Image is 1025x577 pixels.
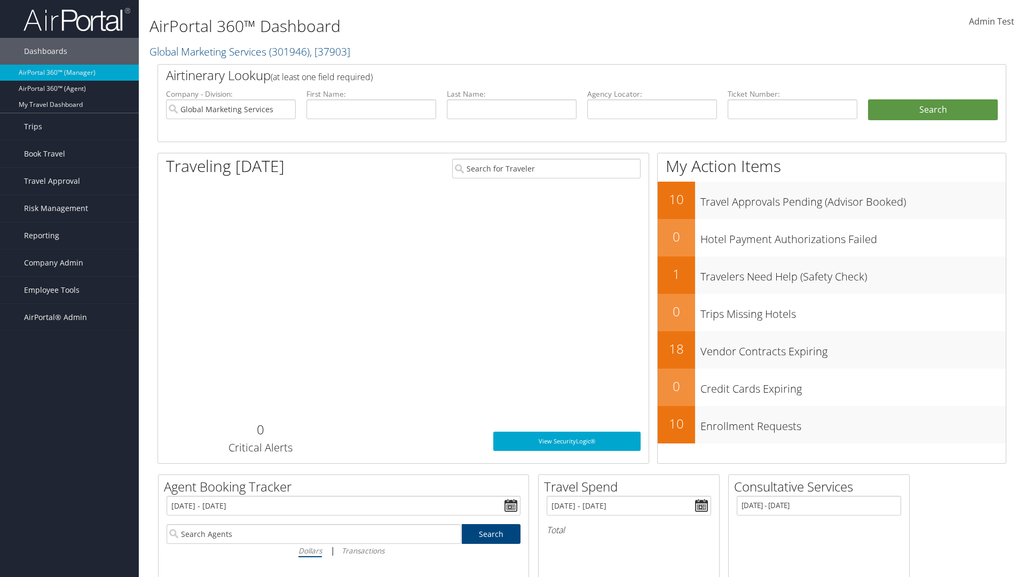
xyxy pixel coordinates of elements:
span: ( 301946 ) [269,44,310,59]
h6: Total [547,524,711,536]
i: Dollars [298,545,322,556]
h2: Consultative Services [734,478,909,496]
span: Dashboards [24,38,67,65]
h2: Airtinerary Lookup [166,66,927,84]
span: Trips [24,113,42,140]
h2: 10 [658,415,695,433]
a: 10Enrollment Requests [658,406,1006,443]
h3: Critical Alerts [166,440,354,455]
h3: Credit Cards Expiring [700,376,1006,396]
a: Global Marketing Services [149,44,350,59]
input: Search for Traveler [452,159,641,178]
label: First Name: [306,89,436,99]
h1: My Action Items [658,155,1006,177]
h2: Agent Booking Tracker [164,478,529,496]
img: airportal-logo.png [23,7,130,32]
span: Employee Tools [24,277,80,303]
h3: Hotel Payment Authorizations Failed [700,227,1006,247]
span: Company Admin [24,249,83,276]
span: Admin Test [969,15,1014,27]
h2: 0 [658,228,695,246]
h3: Enrollment Requests [700,414,1006,434]
span: Book Travel [24,141,65,167]
h1: Traveling [DATE] [166,155,285,177]
a: Search [462,524,521,544]
input: Search Agents [167,524,461,544]
h2: 10 [658,190,695,208]
div: | [167,544,521,557]
h1: AirPortal 360™ Dashboard [149,15,726,37]
label: Agency Locator: [587,89,717,99]
label: Company - Division: [166,89,296,99]
a: 0Hotel Payment Authorizations Failed [658,219,1006,256]
span: (at least one field required) [271,71,373,83]
span: Reporting [24,222,59,249]
label: Ticket Number: [728,89,857,99]
a: View SecurityLogic® [493,432,641,451]
span: AirPortal® Admin [24,304,87,331]
h2: 0 [658,377,695,395]
a: 0Credit Cards Expiring [658,369,1006,406]
h2: 1 [658,265,695,283]
a: 0Trips Missing Hotels [658,294,1006,331]
a: Admin Test [969,5,1014,38]
h2: 0 [658,302,695,321]
label: Last Name: [447,89,577,99]
a: 1Travelers Need Help (Safety Check) [658,256,1006,294]
h3: Travelers Need Help (Safety Check) [700,264,1006,284]
a: 18Vendor Contracts Expiring [658,331,1006,369]
h2: 0 [166,420,354,439]
a: 10Travel Approvals Pending (Advisor Booked) [658,182,1006,219]
h2: Travel Spend [544,478,719,496]
span: Travel Approval [24,168,80,194]
i: Transactions [342,545,384,556]
span: , [ 37903 ] [310,44,350,59]
h3: Trips Missing Hotels [700,301,1006,322]
span: Risk Management [24,195,88,222]
h3: Travel Approvals Pending (Advisor Booked) [700,189,1006,209]
h2: 18 [658,340,695,358]
h3: Vendor Contracts Expiring [700,339,1006,359]
button: Search [868,99,998,121]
